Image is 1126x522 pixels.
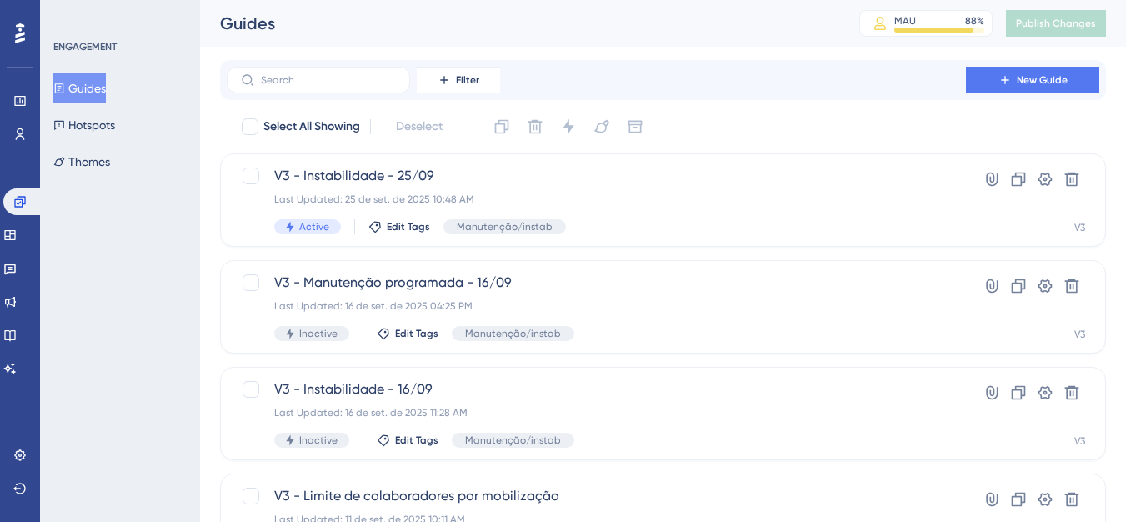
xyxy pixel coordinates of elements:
[368,220,430,233] button: Edit Tags
[274,273,918,293] span: V3 - Manutenção programada - 16/09
[387,220,430,233] span: Edit Tags
[965,14,984,28] div: 88 %
[274,379,918,399] span: V3 - Instabilidade - 16/09
[299,327,338,340] span: Inactive
[465,434,561,447] span: Manutenção/instab
[299,434,338,447] span: Inactive
[1016,17,1096,30] span: Publish Changes
[1006,10,1106,37] button: Publish Changes
[1074,221,1085,234] div: V3
[456,73,479,87] span: Filter
[465,327,561,340] span: Manutenção/instab
[381,112,458,142] button: Deselect
[274,486,918,506] span: V3 - Limite de colaboradores por mobilização
[220,12,818,35] div: Guides
[53,40,117,53] div: ENGAGEMENT
[1017,73,1068,87] span: New Guide
[53,73,106,103] button: Guides
[53,147,110,177] button: Themes
[53,110,115,140] button: Hotspots
[966,67,1099,93] button: New Guide
[457,220,553,233] span: Manutenção/instab
[395,327,438,340] span: Edit Tags
[274,406,918,419] div: Last Updated: 16 de set. de 2025 11:28 AM
[299,220,329,233] span: Active
[377,327,438,340] button: Edit Tags
[1074,434,1085,448] div: V3
[261,74,396,86] input: Search
[263,117,360,137] span: Select All Showing
[395,434,438,447] span: Edit Tags
[274,299,918,313] div: Last Updated: 16 de set. de 2025 04:25 PM
[377,434,438,447] button: Edit Tags
[1074,328,1085,341] div: V3
[417,67,500,93] button: Filter
[396,117,443,137] span: Deselect
[894,14,916,28] div: MAU
[274,166,918,186] span: V3 - Instabilidade - 25/09
[274,193,918,206] div: Last Updated: 25 de set. de 2025 10:48 AM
